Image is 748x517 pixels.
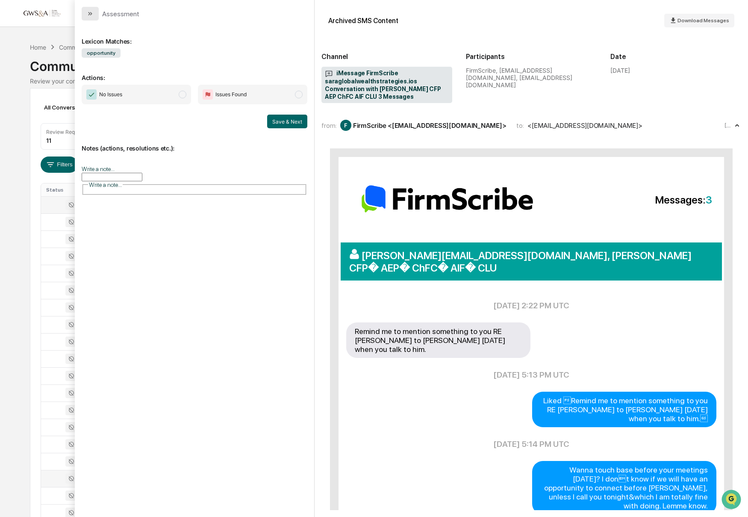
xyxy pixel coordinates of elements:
[321,121,337,130] span: from:
[102,10,139,18] div: Assessment
[41,100,105,114] div: All Conversations
[41,157,78,173] button: Filters
[349,249,362,259] img: user_icon.png
[664,14,734,27] button: Download Messages
[30,52,718,74] div: Communications Archive
[328,17,398,25] div: Archived SMS Content
[29,65,140,74] div: Start new chat
[532,461,716,514] div: Wanna touch base before your meetings [DATE]? I dont know if we will have an opportunity to conn...
[145,68,156,78] button: Start new chat
[85,145,103,151] span: Pylon
[5,121,57,136] a: 🔎Data Lookup
[82,134,307,152] p: Notes (actions, resolutions etc.):
[267,115,307,128] button: Save & Next
[527,121,642,130] div: <[EMAIL_ADDRESS][DOMAIN_NAME]>
[59,44,128,51] div: Communications Archive
[9,109,15,115] div: 🖐️
[706,194,712,206] span: 3
[321,53,452,61] h2: Channel
[325,69,449,101] span: iMessage FirmScribe saraglobalwealthstrategies.ios Conversation with [PERSON_NAME] CFP AEP ChFC A...
[46,129,87,135] div: Review Required
[346,428,717,460] td: [DATE] 5:14 PM UTC
[21,9,62,17] img: logo
[86,89,97,100] img: Checkmark
[610,53,741,61] h2: Date
[346,322,530,358] div: Remind me to mention something to you RE [PERSON_NAME] to [PERSON_NAME] [DATE] when you talk to him.
[346,290,717,321] td: [DATE] 2:22 PM UTC
[721,489,744,512] iframe: Open customer support
[22,39,141,48] input: Clear
[610,67,630,74] div: [DATE]
[546,194,712,206] span: Messages:
[99,90,122,99] span: No Issues
[29,74,112,81] div: We're offline, we'll be back soon
[82,27,307,45] div: Lexicon Matches:
[466,67,597,89] div: FirmScribe, [EMAIL_ADDRESS][DOMAIN_NAME], [EMAIL_ADDRESS][DOMAIN_NAME]
[30,77,718,85] div: Review your communication records across channels
[350,175,544,222] img: logo-email.png
[532,392,716,427] div: Liked Remind me to mention something to you RE [PERSON_NAME] to [PERSON_NAME] [DATE] when you tal...
[466,53,597,61] h2: Participants
[677,18,729,24] span: Download Messages
[46,137,51,144] div: 11
[60,145,103,151] a: Powered byPylon
[82,165,115,172] label: Write a note...
[9,65,24,81] img: 1746055101610-c473b297-6a78-478c-a979-82029cc54cd1
[71,108,106,116] span: Attestations
[82,64,307,81] p: Actions:
[17,108,55,116] span: Preclearance
[346,359,717,390] td: [DATE] 5:13 PM UTC
[41,183,92,196] th: Status
[9,125,15,132] div: 🔎
[30,44,46,51] div: Home
[82,48,121,58] span: opportunity
[340,120,351,131] div: F
[341,242,722,281] div: [PERSON_NAME][EMAIL_ADDRESS][DOMAIN_NAME], [PERSON_NAME] CFP� AEP� ChFC� AIF� CLU
[724,122,733,129] time: Monday, August 18, 2025 at 1:00:07 PM
[516,121,524,130] span: to:
[5,104,59,120] a: 🖐️Preclearance
[59,104,109,120] a: 🗄️Attestations
[62,109,69,115] div: 🗄️
[9,18,156,32] p: How can we help?
[215,90,247,99] span: Issues Found
[89,181,122,188] span: Write a note...
[203,89,213,100] img: Flag
[353,121,506,130] div: FirmScribe <[EMAIL_ADDRESS][DOMAIN_NAME]>
[17,124,54,133] span: Data Lookup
